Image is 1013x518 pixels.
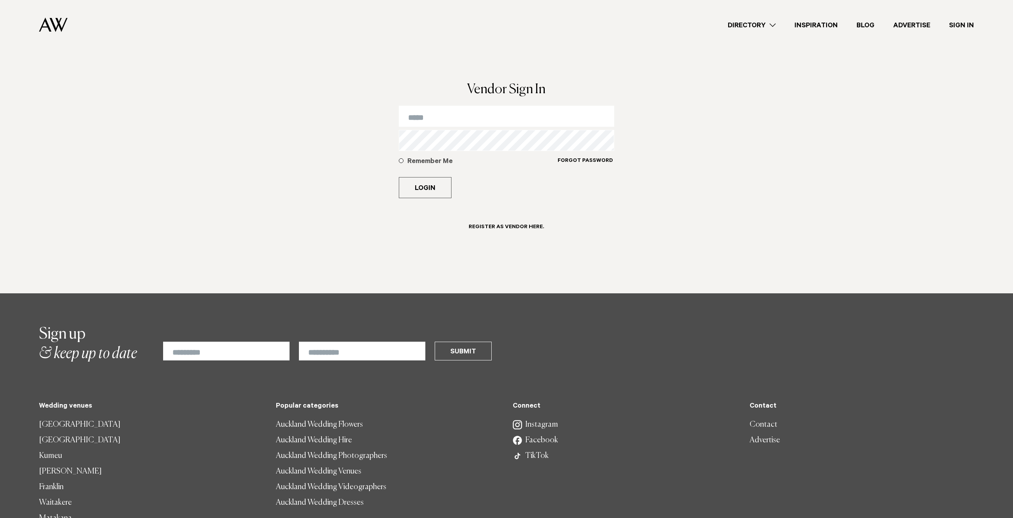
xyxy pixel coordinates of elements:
[750,403,974,411] h5: Contact
[557,157,613,174] a: Forgot Password
[276,417,500,433] a: Auckland Wedding Flowers
[39,325,137,364] h2: & keep up to date
[39,326,85,342] span: Sign up
[39,448,263,464] a: Kumeu
[39,403,263,411] h5: Wedding venues
[718,20,785,30] a: Directory
[276,403,500,411] h5: Popular categories
[459,217,553,242] a: Register as Vendor here.
[39,464,263,479] a: [PERSON_NAME]
[276,479,500,495] a: Auckland Wedding Videographers
[276,495,500,511] a: Auckland Wedding Dresses
[785,20,847,30] a: Inspiration
[884,20,940,30] a: Advertise
[39,18,68,32] img: Auckland Weddings Logo
[39,495,263,511] a: Waitakere
[558,158,613,165] h6: Forgot Password
[940,20,983,30] a: Sign In
[750,417,974,433] a: Contact
[399,83,614,96] h1: Vendor Sign In
[407,157,557,167] h5: Remember Me
[276,433,500,448] a: Auckland Wedding Hire
[39,433,263,448] a: [GEOGRAPHIC_DATA]
[750,433,974,448] a: Advertise
[513,448,737,464] a: TikTok
[513,417,737,433] a: Instagram
[435,342,492,360] button: Submit
[399,177,451,198] button: Login
[513,403,737,411] h5: Connect
[276,448,500,464] a: Auckland Wedding Photographers
[276,464,500,479] a: Auckland Wedding Venues
[39,479,263,495] a: Franklin
[469,224,544,231] h6: Register as Vendor here.
[39,417,263,433] a: [GEOGRAPHIC_DATA]
[513,433,737,448] a: Facebook
[847,20,884,30] a: Blog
